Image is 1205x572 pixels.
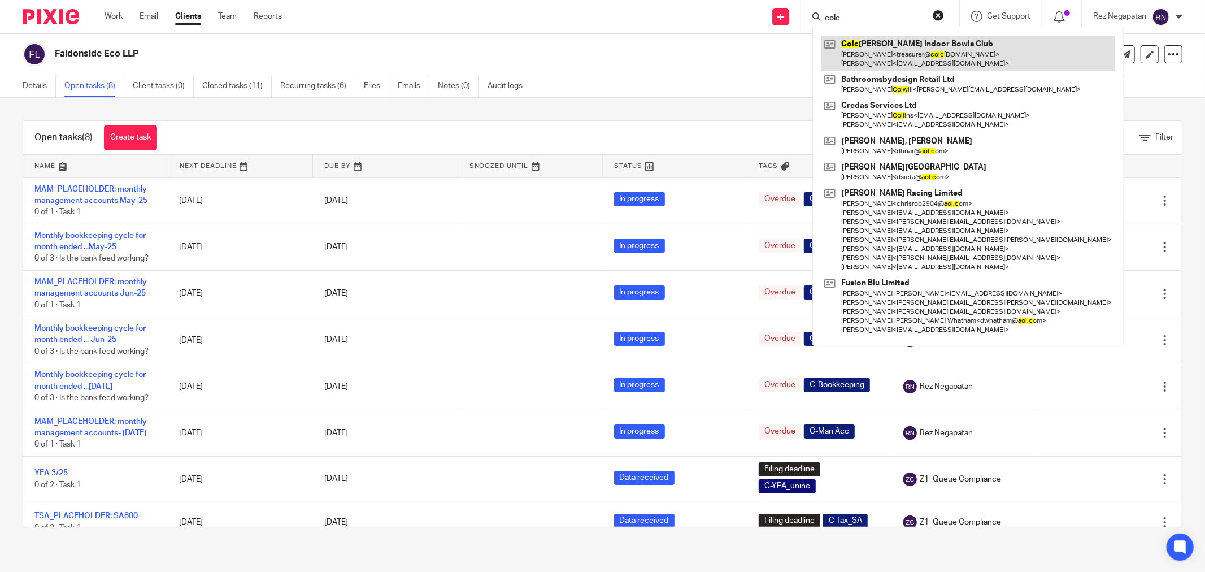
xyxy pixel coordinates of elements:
[933,10,944,21] button: Clear
[1093,11,1146,22] p: Rez Negapatan
[324,289,348,297] span: [DATE]
[759,332,801,346] span: Overdue
[168,224,312,270] td: [DATE]
[804,332,870,346] span: C-Bookkeeping
[614,192,665,206] span: In progress
[469,163,529,169] span: Snoozed Until
[759,239,801,253] span: Overdue
[823,514,868,528] span: C-Tax_SA
[920,427,973,439] span: Rez Negapatan
[488,75,531,97] a: Audit logs
[614,332,665,346] span: In progress
[903,380,917,393] img: svg%3E
[759,285,801,300] span: Overdue
[759,163,778,169] span: Tags
[903,426,917,440] img: svg%3E
[168,317,312,363] td: [DATE]
[105,11,123,22] a: Work
[759,514,820,528] span: Filing deadline
[64,75,124,97] a: Open tasks (8)
[133,75,194,97] a: Client tasks (0)
[168,363,312,410] td: [DATE]
[34,440,81,448] span: 0 of 1 · Task 1
[55,48,834,60] h2: Faldonside Eco LLP
[168,456,312,502] td: [DATE]
[324,518,348,526] span: [DATE]
[759,462,820,476] span: Filing deadline
[34,301,81,309] span: 0 of 1 · Task 1
[804,239,870,253] span: C-Bookkeeping
[804,424,855,439] span: C-Man Acc
[34,512,138,520] a: TSA_PLACEHOLDER: SA800
[614,239,665,253] span: In progress
[804,285,855,300] span: C-Man Acc
[34,418,147,437] a: MAM_PLACEHOLDER: monthly management accounts- [DATE]
[34,524,81,532] span: 0 of 2 · Task 1
[1155,133,1173,141] span: Filter
[140,11,158,22] a: Email
[104,125,157,150] a: Create task
[34,348,149,356] span: 0 of 3 · Is the bank feed working?
[614,471,675,485] span: Data received
[614,378,665,392] span: In progress
[23,9,79,24] img: Pixie
[759,424,801,439] span: Overdue
[324,475,348,483] span: [DATE]
[920,517,1001,528] span: Z1_Queue Compliance
[324,197,348,205] span: [DATE]
[614,285,665,300] span: In progress
[614,514,675,528] span: Data received
[759,192,801,206] span: Overdue
[23,42,46,66] img: svg%3E
[920,381,973,392] span: Rez Negapatan
[824,14,925,24] input: Search
[804,378,870,392] span: C-Bookkeeping
[324,429,348,437] span: [DATE]
[438,75,479,97] a: Notes (0)
[398,75,429,97] a: Emails
[254,11,282,22] a: Reports
[34,481,81,489] span: 0 of 2 · Task 1
[324,383,348,391] span: [DATE]
[759,479,816,493] span: C-YEA_uninc
[280,75,355,97] a: Recurring tasks (6)
[987,12,1030,20] span: Get Support
[168,502,312,542] td: [DATE]
[324,336,348,344] span: [DATE]
[614,424,665,439] span: In progress
[614,163,642,169] span: Status
[324,243,348,251] span: [DATE]
[82,133,93,142] span: (8)
[34,232,146,251] a: Monthly bookkeeping cycle for month ended ...May-25
[903,515,917,529] img: svg%3E
[759,378,801,392] span: Overdue
[168,270,312,317] td: [DATE]
[34,371,146,390] a: Monthly bookkeeping cycle for month ended ...[DATE]
[34,208,81,216] span: 0 of 1 · Task 1
[903,473,917,486] img: svg%3E
[920,474,1001,485] span: Z1_Queue Compliance
[168,410,312,456] td: [DATE]
[202,75,272,97] a: Closed tasks (11)
[1152,8,1170,26] img: svg%3E
[168,177,312,224] td: [DATE]
[364,75,389,97] a: Files
[218,11,237,22] a: Team
[34,394,149,402] span: 0 of 3 · Is the bank feed working?
[175,11,201,22] a: Clients
[34,324,146,344] a: Monthly bookkeeping cycle for month ended ... Jun-25
[34,132,93,144] h1: Open tasks
[34,469,68,477] a: YEA 3/25
[34,278,147,297] a: MAM_PLACEHOLDER: monthly management accounts Jun-25
[804,192,855,206] span: C-Man Acc
[34,185,147,205] a: MAM_PLACEHOLDER: monthly management accounts May-25
[34,255,149,263] span: 0 of 3 · Is the bank feed working?
[23,75,56,97] a: Details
